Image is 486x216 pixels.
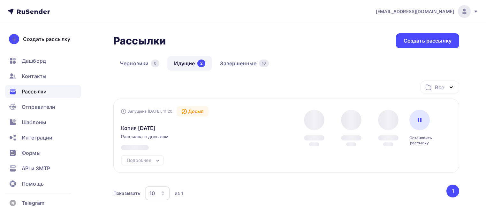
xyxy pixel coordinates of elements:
[121,109,173,114] div: Запущена [DATE], 11:20
[22,57,46,65] span: Дашборд
[376,5,478,18] a: [EMAIL_ADDRESS][DOMAIN_NAME]
[446,185,459,197] button: Go to page 1
[22,164,50,172] span: API и SMTP
[22,118,46,126] span: Шаблоны
[177,106,209,116] div: Досыл
[22,180,44,188] span: Помощь
[167,56,212,71] a: Идущие2
[435,84,444,91] div: Все
[404,37,452,44] div: Создать рассылку
[22,199,44,207] span: Telegram
[22,103,56,111] span: Отправители
[259,60,269,67] div: 16
[151,60,159,67] div: 0
[5,147,81,159] a: Формы
[23,35,70,43] div: Создать рассылку
[22,72,46,80] span: Контакты
[5,85,81,98] a: Рассылки
[22,134,52,141] span: Интеграции
[5,70,81,83] a: Контакты
[5,54,81,67] a: Дашборд
[121,124,156,132] span: Копия [DATE]
[376,8,454,15] span: [EMAIL_ADDRESS][DOMAIN_NAME]
[145,186,170,201] button: 10
[5,100,81,113] a: Отправители
[127,156,151,164] div: Подробнее
[113,56,166,71] a: Черновики0
[213,56,276,71] a: Завершенные16
[121,133,169,140] span: Рассылка с досылом
[445,185,459,197] ul: Pagination
[5,116,81,129] a: Шаблоны
[409,135,430,146] div: Остановить рассылку
[113,35,166,47] h2: Рассылки
[197,60,205,67] div: 2
[113,190,140,196] div: Показывать
[22,149,41,157] span: Формы
[22,88,47,95] span: Рассылки
[149,189,155,197] div: 10
[175,190,183,196] div: из 1
[421,81,459,93] button: Все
